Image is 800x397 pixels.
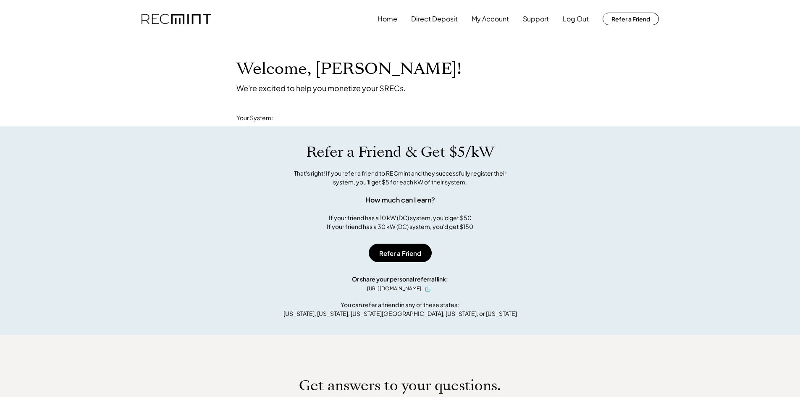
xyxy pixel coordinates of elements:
img: recmint-logotype%403x.png [142,14,211,24]
button: Refer a Friend [369,244,432,262]
button: Refer a Friend [603,13,659,25]
button: Home [378,11,397,27]
button: Direct Deposit [411,11,458,27]
div: Or share your personal referral link: [352,275,448,284]
button: click to copy [423,284,433,294]
div: We're excited to help you monetize your SRECs. [236,83,406,93]
h1: Get answers to your questions. [299,377,501,394]
h1: Refer a Friend & Get $5/kW [306,143,494,161]
button: My Account [472,11,509,27]
div: If your friend has a 10 kW (DC) system, you'd get $50 If your friend has a 30 kW (DC) system, you... [327,213,473,231]
button: Support [523,11,549,27]
div: You can refer a friend in any of these states: [US_STATE], [US_STATE], [US_STATE][GEOGRAPHIC_DATA... [283,300,517,318]
h1: Welcome, [PERSON_NAME]! [236,59,462,79]
div: [URL][DOMAIN_NAME] [367,285,421,292]
button: Log Out [563,11,589,27]
div: How much can I earn? [365,195,435,205]
div: Your System: [236,114,273,122]
div: That's right! If you refer a friend to RECmint and they successfully register their system, you'l... [285,169,516,187]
